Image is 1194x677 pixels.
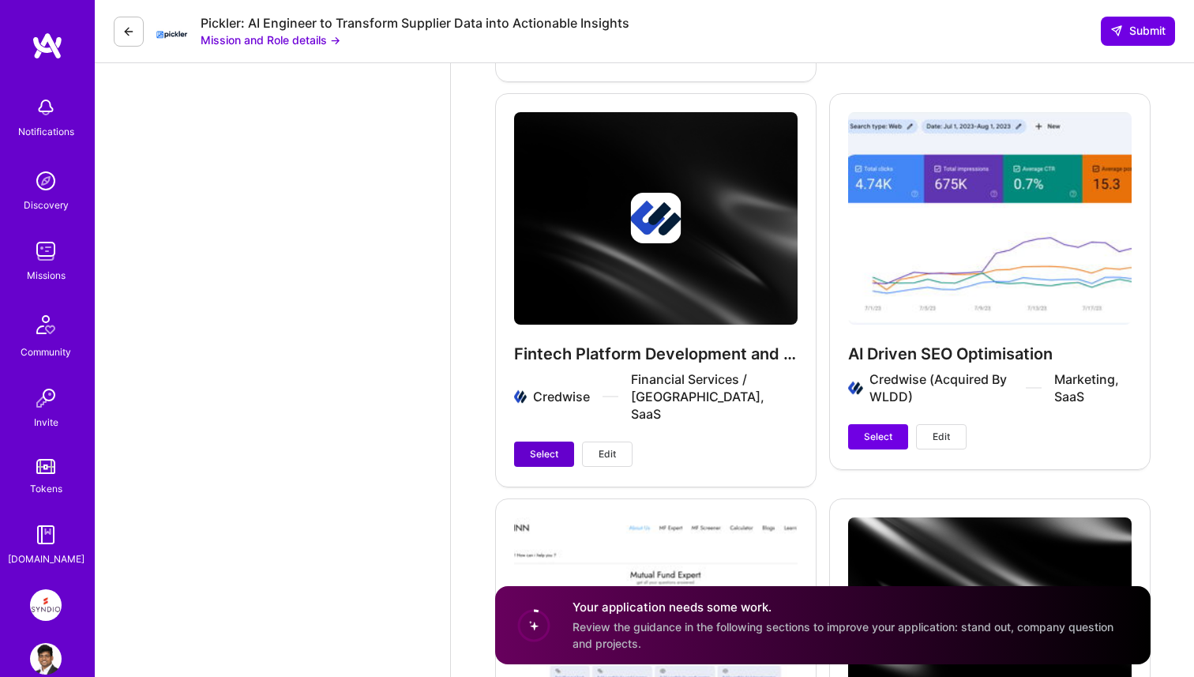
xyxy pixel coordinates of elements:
div: Tokens [30,480,62,497]
button: Select [848,424,908,449]
img: Community [27,306,65,344]
i: icon LeftArrowDark [122,25,135,38]
img: Invite [30,382,62,414]
img: guide book [30,519,62,551]
img: Company Logo [156,19,188,43]
span: Select [530,447,558,461]
div: [DOMAIN_NAME] [8,551,84,567]
button: Submit [1101,17,1175,45]
img: Syndio: Transformation Engine Modernization [30,589,62,621]
div: Invite [34,414,58,431]
a: User Avatar [26,643,66,675]
span: Review the guidance in the following sections to improve your application: stand out, company que... [573,620,1113,650]
span: Select [864,430,892,444]
div: Community [21,344,71,360]
button: Edit [582,442,633,467]
div: Discovery [24,197,69,213]
a: Syndio: Transformation Engine Modernization [26,589,66,621]
button: Select [514,442,574,467]
span: Submit [1110,23,1166,39]
button: Edit [916,424,967,449]
div: Notifications [18,123,74,140]
i: icon SendLight [1110,24,1123,37]
span: Edit [933,430,950,444]
div: Missions [27,267,66,284]
img: User Avatar [30,643,62,675]
img: teamwork [30,235,62,267]
img: discovery [30,165,62,197]
span: Edit [599,447,616,461]
div: Pickler: AI Engineer to Transform Supplier Data into Actionable Insights [201,15,629,32]
img: logo [32,32,63,60]
button: Mission and Role details → [201,32,340,48]
img: bell [30,92,62,123]
img: tokens [36,459,55,474]
h4: Your application needs some work. [573,599,1132,615]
